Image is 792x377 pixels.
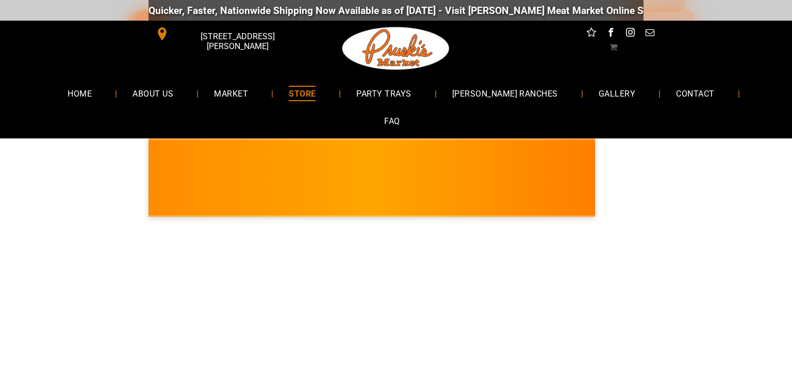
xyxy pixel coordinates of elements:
[369,107,415,135] a: FAQ
[661,80,730,107] a: CONTACT
[604,26,618,42] a: facebook
[273,80,331,107] a: STORE
[340,21,452,76] img: Pruski-s+Market+HQ+Logo2-1920w.png
[643,26,657,42] a: email
[171,26,304,56] span: [STREET_ADDRESS][PERSON_NAME]
[585,26,598,42] a: Social network
[437,80,573,107] a: [PERSON_NAME] RANCHES
[148,26,306,42] a: [STREET_ADDRESS][PERSON_NAME]
[583,80,651,107] a: GALLERY
[145,5,769,17] div: Quicker, Faster, Nationwide Shipping Now Available as of [DATE] - Visit [PERSON_NAME] Meat Market...
[52,80,107,107] a: HOME
[341,80,426,107] a: PARTY TRAYS
[199,80,263,107] a: MARKET
[117,80,189,107] a: ABOUT US
[624,26,637,42] a: instagram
